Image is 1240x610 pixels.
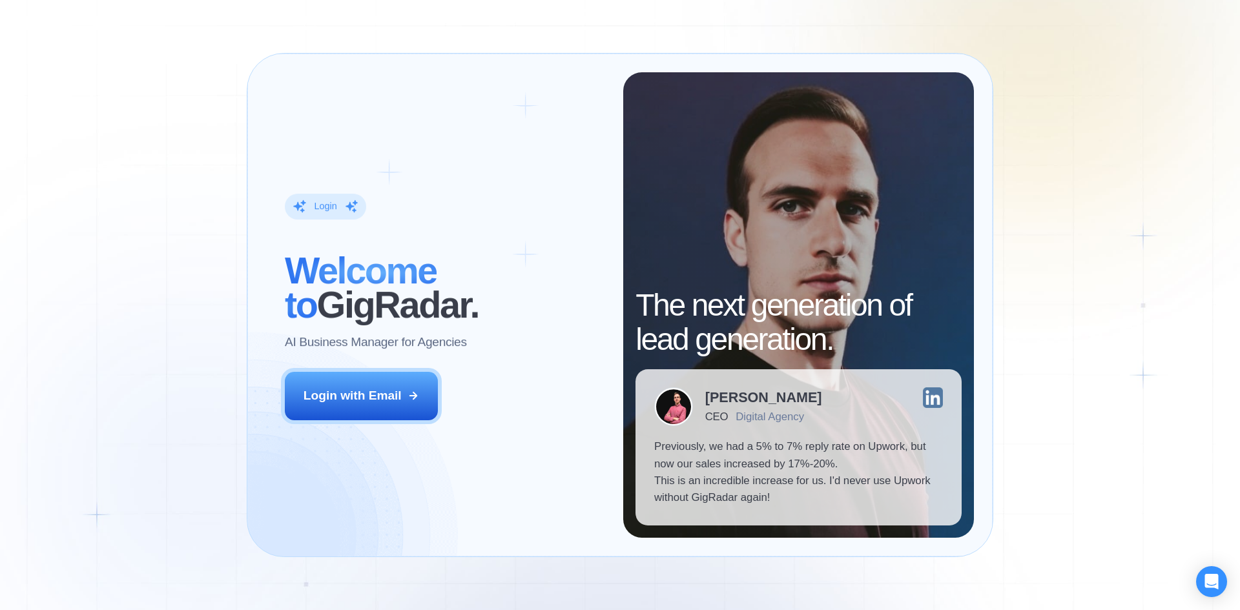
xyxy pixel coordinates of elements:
p: Previously, we had a 5% to 7% reply rate on Upwork, but now our sales increased by 17%-20%. This ... [654,438,943,507]
button: Login with Email [285,372,439,420]
p: AI Business Manager for Agencies [285,334,467,351]
div: [PERSON_NAME] [705,391,822,405]
div: Login with Email [304,387,402,404]
div: Digital Agency [736,411,804,423]
h2: ‍ GigRadar. [285,254,604,322]
div: CEO [705,411,728,423]
h2: The next generation of lead generation. [635,289,962,357]
div: Login [314,201,336,213]
div: Open Intercom Messenger [1196,566,1227,597]
span: Welcome to [285,250,437,325]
